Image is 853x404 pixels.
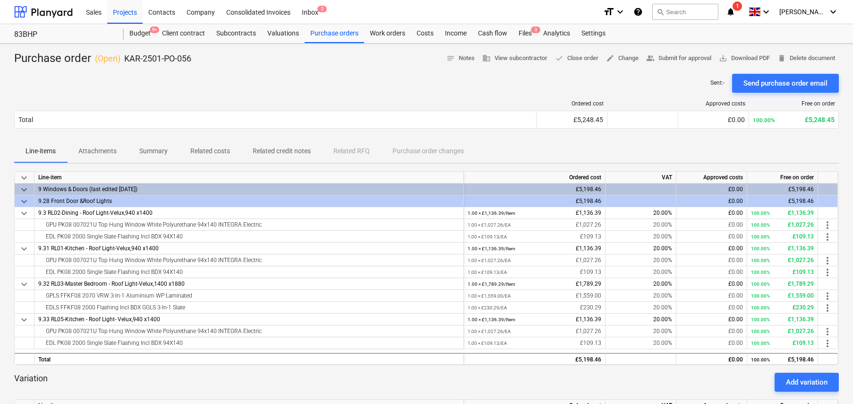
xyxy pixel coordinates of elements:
small: 100.00% [751,246,770,251]
div: Files [513,24,537,43]
small: 1.00 × £1,027.26 / EA [468,258,511,263]
span: keyboard_arrow_down [18,279,30,290]
div: EDL PK08 2000 Single Slate Flashing Incl BDX 94X140 [38,231,460,242]
div: Line-item [34,172,464,184]
div: Free on order [747,172,818,184]
span: keyboard_arrow_down [18,243,30,255]
small: 1.00 × £1,559.00 / EA [468,293,511,299]
div: £0.00 [682,116,745,123]
div: £1,136.39 [751,314,814,325]
div: 20.00% [606,325,676,337]
small: 1.00 × £1,027.26 / EA [468,222,511,228]
div: £230.29 [751,302,814,314]
div: £109.13 [751,266,814,278]
div: £1,136.39 [468,314,601,325]
span: Change [606,53,639,64]
a: Cash flow [472,24,513,43]
small: 100.00% [753,117,775,123]
div: £5,248.45 [753,116,835,123]
div: £1,027.26 [751,325,814,337]
small: 1.00 × £109.13 / EA [468,270,507,275]
div: Client contract [156,24,211,43]
span: business [482,54,491,62]
span: 2 [317,6,327,12]
small: 1.00 × £1,789.29 / Item [468,281,515,287]
p: Attachments [78,146,117,156]
span: keyboard_arrow_down [18,184,30,195]
div: Budget [124,24,156,43]
div: £230.29 [468,302,601,314]
span: Delete document [777,53,835,64]
div: £0.00 [680,337,743,349]
button: Download PDF [715,51,774,66]
div: Ordered cost [540,100,604,107]
div: 9.28 Front Door &Roof Lights [38,195,460,207]
span: Download PDF [719,53,770,64]
a: Subcontracts [211,24,262,43]
i: keyboard_arrow_down [827,6,839,18]
p: Variation [14,373,48,392]
button: View subcontractor [478,51,551,66]
i: Knowledge base [633,6,643,18]
span: more_vert [822,255,833,266]
div: Purchase order [14,51,191,66]
div: £0.00 [680,302,743,314]
small: 100.00% [751,329,770,334]
div: 20.00% [606,207,676,219]
span: more_vert [822,338,833,349]
small: 100.00% [751,270,770,275]
small: 1.00 × £109.13 / EA [468,234,507,239]
div: 20.00% [606,255,676,266]
div: £1,027.26 [468,255,601,266]
small: 100.00% [751,357,770,362]
div: £1,136.39 [751,243,814,255]
div: £0.00 [680,290,743,302]
a: Income [439,24,472,43]
div: £0.00 [680,219,743,231]
span: 9.32 RL03-Master Bedroom - Roof Light-Velux,1400 x1880 [38,281,185,287]
span: Submit for approval [646,53,711,64]
div: 83BHP [14,30,112,40]
div: GPLS FFKF08 2070 VRW 3-In-1 Aluminium WP Laminated [38,290,460,301]
span: more_vert [822,231,833,243]
span: 9+ [150,26,159,33]
div: £1,559.00 [468,290,601,302]
a: Work orders [364,24,411,43]
span: more_vert [822,290,833,302]
span: 9.3 RL02-Dining - Roof Light-Velux,940 x1400 [38,210,153,216]
button: Notes [443,51,478,66]
i: keyboard_arrow_down [760,6,772,18]
span: View subcontractor [482,53,547,64]
a: Purchase orders [305,24,364,43]
div: £0.00 [680,184,743,195]
div: £1,559.00 [751,290,814,302]
div: 20.00% [606,243,676,255]
div: £109.13 [468,337,601,349]
p: Related credit notes [253,146,311,156]
span: more_vert [822,267,833,278]
div: £5,198.46 [751,184,814,195]
a: Files3 [513,24,537,43]
div: 20.00% [606,266,676,278]
a: Analytics [537,24,576,43]
div: Chat Widget [806,359,853,404]
div: 20.00% [606,290,676,302]
span: delete [777,54,786,62]
div: GPU PK08 007021U Top Hung Window White Polyurethane 94x140 INTEGRA Electric [38,219,460,230]
a: Costs [411,24,439,43]
small: 100.00% [751,317,770,322]
div: Ordered cost [464,172,606,184]
p: Related costs [190,146,230,156]
div: £0.00 [680,354,743,366]
div: EDL PK08 2000 Single Slate Flashing Incl BDX 94X140 [38,266,460,278]
div: 20.00% [606,219,676,231]
span: keyboard_arrow_down [18,172,30,184]
span: 1 [733,1,742,11]
a: Settings [576,24,611,43]
span: more_vert [822,220,833,231]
